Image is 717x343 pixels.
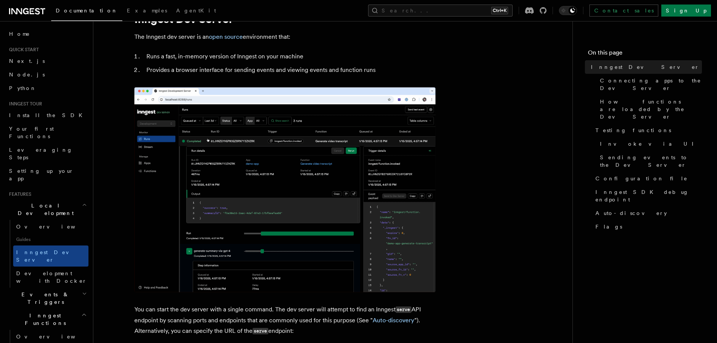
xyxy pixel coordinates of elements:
[6,108,88,122] a: Install the SDK
[368,5,513,17] button: Search...Ctrl+K
[396,306,411,313] code: serve
[6,101,42,107] span: Inngest tour
[6,54,88,68] a: Next.js
[592,123,702,137] a: Testing functions
[144,65,435,75] li: Provides a browser interface for sending events and viewing events and function runs
[9,72,45,78] span: Node.js
[597,137,702,151] a: Invoke via UI
[595,188,702,203] span: Inngest SDK debug endpoint
[600,98,702,120] span: How functions are loaded by the Dev Server
[6,164,88,185] a: Setting up your app
[6,288,88,309] button: Events & Triggers
[9,147,73,160] span: Leveraging Steps
[16,249,81,263] span: Inngest Dev Server
[9,112,87,118] span: Install the SDK
[6,220,88,288] div: Local Development
[592,185,702,206] a: Inngest SDK debug endpoint
[6,291,82,306] span: Events & Triggers
[51,2,122,21] a: Documentation
[592,172,702,185] a: Configuration file
[134,87,435,292] img: Dev Server Demo
[6,27,88,41] a: Home
[592,206,702,220] a: Auto-discovery
[9,168,74,181] span: Setting up your app
[600,140,700,148] span: Invoke via UI
[13,220,88,233] a: Overview
[9,30,30,38] span: Home
[13,245,88,267] a: Inngest Dev Server
[600,154,702,169] span: Sending events to the Dev Server
[6,47,39,53] span: Quick start
[491,7,508,14] kbd: Ctrl+K
[13,267,88,288] a: Development with Docker
[6,68,88,81] a: Node.js
[661,5,711,17] a: Sign Up
[592,220,702,233] a: Flags
[176,8,216,14] span: AgentKit
[595,209,667,217] span: Auto-discovery
[595,175,688,182] span: Configuration file
[16,270,87,284] span: Development with Docker
[6,312,81,327] span: Inngest Functions
[9,85,37,91] span: Python
[591,63,699,71] span: Inngest Dev Server
[16,334,94,340] span: Overview
[253,328,268,334] code: serve
[595,223,622,230] span: Flags
[9,58,45,64] span: Next.js
[588,48,702,60] h4: On this page
[597,95,702,123] a: How functions are loaded by the Dev Server
[597,74,702,95] a: Connecting apps to the Dev Server
[597,151,702,172] a: Sending events to the Dev Server
[6,191,31,197] span: Features
[172,2,221,20] a: AgentKit
[9,126,54,139] span: Your first Functions
[127,8,167,14] span: Examples
[13,233,88,245] span: Guides
[588,60,702,74] a: Inngest Dev Server
[144,51,435,62] li: Runs a fast, in-memory version of Inngest on your machine
[373,317,414,324] a: Auto-discovery
[589,5,658,17] a: Contact sales
[559,6,577,15] button: Toggle dark mode
[134,304,435,337] p: You can start the dev server with a single command. The dev server will attempt to find an Innges...
[6,81,88,95] a: Python
[134,32,435,42] p: The Inngest dev server is an environment that:
[6,202,82,217] span: Local Development
[6,143,88,164] a: Leveraging Steps
[600,77,702,92] span: Connecting apps to the Dev Server
[209,33,243,40] a: open source
[6,309,88,330] button: Inngest Functions
[6,199,88,220] button: Local Development
[6,122,88,143] a: Your first Functions
[56,8,118,14] span: Documentation
[122,2,172,20] a: Examples
[16,224,94,230] span: Overview
[595,127,671,134] span: Testing functions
